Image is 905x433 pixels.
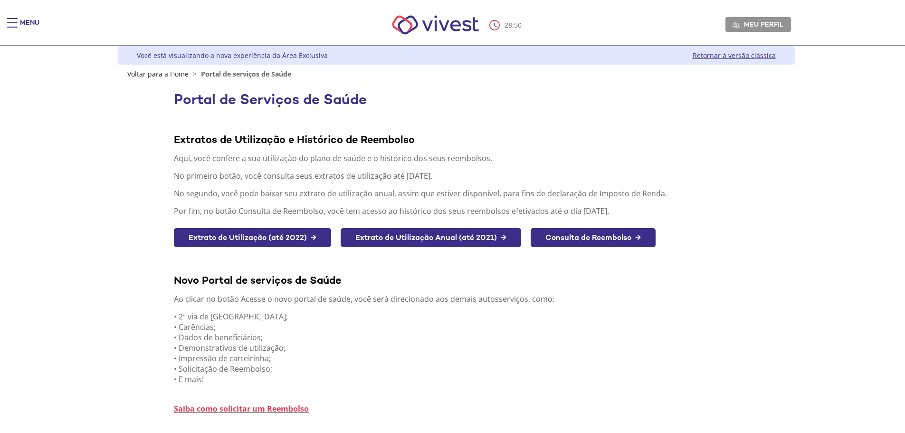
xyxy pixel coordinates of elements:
div: Extratos de Utilização e Histórico de Reembolso [174,133,738,146]
p: Ao clicar no botão Acesse o novo portal de saúde, você será direcionado aos demais autosserviços,... [174,294,738,304]
a: Extrato de Utilização Anual (até 2021) → [341,228,521,248]
span: Meu perfil [744,20,783,29]
div: Você está visualizando a nova experiência da Área Exclusiva [137,51,328,60]
div: Novo Portal de serviços de Saúde [174,273,738,287]
div: Menu [20,18,39,37]
a: Voltar para a Home [127,69,189,78]
a: Extrato de Utilização (até 2022) → [174,228,331,248]
a: Consulta de Reembolso → [531,228,656,248]
a: Meu perfil [725,17,791,31]
div: : [489,20,524,30]
img: Meu perfil [733,21,740,29]
h1: Portal de Serviços de Saúde [174,92,738,107]
span: > [191,69,199,78]
a: Saiba como solicitar um Reembolso [174,404,309,414]
p: No primeiro botão, você consulta seus extratos de utilização até [DATE]. [174,171,738,181]
p: Aqui, você confere a sua utilização do plano de saúde e o histórico dos seus reembolsos. [174,153,738,164]
span: 50 [514,20,522,29]
span: Portal de serviços de Saúde [201,69,291,78]
p: • 2ª via de [GEOGRAPHIC_DATA]; • Carências; • Dados de beneficiários; • Demonstrativos de utiliza... [174,311,738,385]
img: Vivest [381,5,489,45]
p: Por fim, no botão Consulta de Reembolso, você tem acesso ao histórico dos seus reembolsos efetiva... [174,206,738,216]
p: No segundo, você pode baixar seu extrato de utilização anual, assim que estiver disponível, para ... [174,188,738,199]
span: 28 [505,20,512,29]
a: Retornar à versão clássica [693,51,776,60]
